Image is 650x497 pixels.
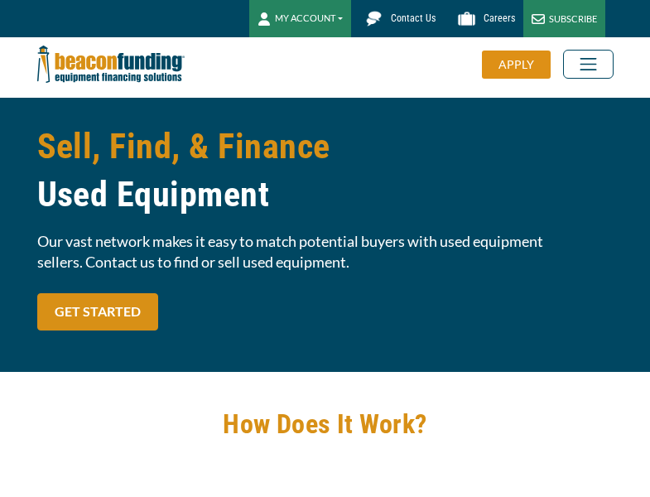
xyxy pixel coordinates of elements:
[482,51,551,79] div: APPLY
[452,4,481,33] img: Beacon Funding Careers
[37,405,614,443] h2: How Does It Work?
[484,12,515,24] span: Careers
[351,4,444,33] a: Contact Us
[37,123,614,219] h1: Sell, Find, & Finance
[37,171,614,219] span: Used Equipment
[482,51,563,79] a: APPLY
[37,231,614,273] span: Our vast network makes it easy to match potential buyers with used equipment sellers. Contact us ...
[37,37,185,91] img: Beacon Funding Corporation logo
[444,4,523,33] a: Careers
[359,4,388,33] img: Beacon Funding chat
[37,293,158,331] a: GET STARTED
[391,12,436,24] span: Contact Us
[563,50,614,79] button: Toggle navigation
